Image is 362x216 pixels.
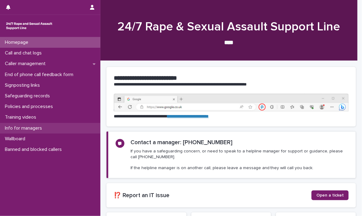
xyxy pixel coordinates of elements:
p: Call and chat logs [2,50,47,56]
h2: Contact a manager: [PHONE_NUMBER] [131,139,232,146]
p: Safeguarding records [2,93,55,99]
p: Wallboard [2,136,30,142]
p: Policies and processes [2,104,58,110]
a: Open a ticket [312,190,349,200]
img: rhQMoQhaT3yELyF149Cw [5,20,54,32]
p: End of phone call feedback form [2,72,78,78]
p: Signposting links [2,82,45,88]
h2: ⁉️ Report an IT issue [114,192,312,199]
h1: 24/7 Rape & Sexual Assault Support Line [106,19,351,34]
p: If you have a safeguarding concern, or need to speak to a helpline manager for support or guidanc... [131,148,348,171]
p: Caller management [2,61,50,67]
p: Homepage [2,40,33,45]
p: Info for managers [2,125,47,131]
p: Banned and blocked callers [2,147,67,152]
span: Open a ticket [316,193,344,197]
p: Training videos [2,114,41,120]
img: https%3A%2F%2Fcdn.document360.io%2F0deca9d6-0dac-4e56-9e8f-8d9979bfce0e%2FImages%2FDocumentation%... [114,94,349,111]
